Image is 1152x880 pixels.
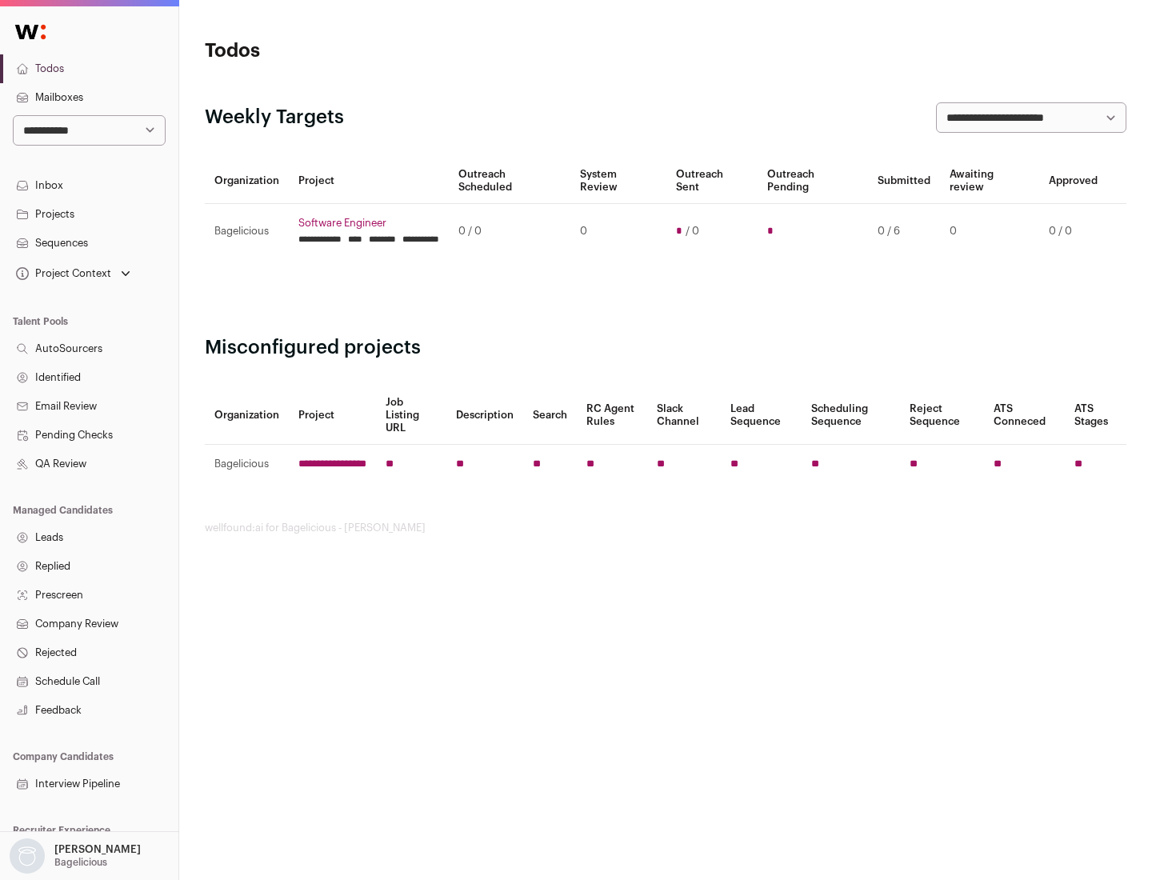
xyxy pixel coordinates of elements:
[289,386,376,445] th: Project
[940,204,1039,259] td: 0
[449,158,570,204] th: Outreach Scheduled
[868,204,940,259] td: 0 / 6
[10,838,45,874] img: nopic.png
[647,386,721,445] th: Slack Channel
[523,386,577,445] th: Search
[900,386,985,445] th: Reject Sequence
[1065,386,1126,445] th: ATS Stages
[205,386,289,445] th: Organization
[205,38,512,64] h1: Todos
[289,158,449,204] th: Project
[205,204,289,259] td: Bagelicious
[570,204,666,259] td: 0
[1039,158,1107,204] th: Approved
[721,386,802,445] th: Lead Sequence
[577,386,646,445] th: RC Agent Rules
[376,386,446,445] th: Job Listing URL
[666,158,758,204] th: Outreach Sent
[298,217,439,230] a: Software Engineer
[449,204,570,259] td: 0 / 0
[54,843,141,856] p: [PERSON_NAME]
[205,158,289,204] th: Organization
[205,445,289,484] td: Bagelicious
[6,16,54,48] img: Wellfound
[205,522,1126,534] footer: wellfound:ai for Bagelicious - [PERSON_NAME]
[940,158,1039,204] th: Awaiting review
[984,386,1064,445] th: ATS Conneced
[868,158,940,204] th: Submitted
[686,225,699,238] span: / 0
[446,386,523,445] th: Description
[54,856,107,869] p: Bagelicious
[13,262,134,285] button: Open dropdown
[802,386,900,445] th: Scheduling Sequence
[13,267,111,280] div: Project Context
[1039,204,1107,259] td: 0 / 0
[758,158,867,204] th: Outreach Pending
[570,158,666,204] th: System Review
[205,105,344,130] h2: Weekly Targets
[6,838,144,874] button: Open dropdown
[205,335,1126,361] h2: Misconfigured projects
